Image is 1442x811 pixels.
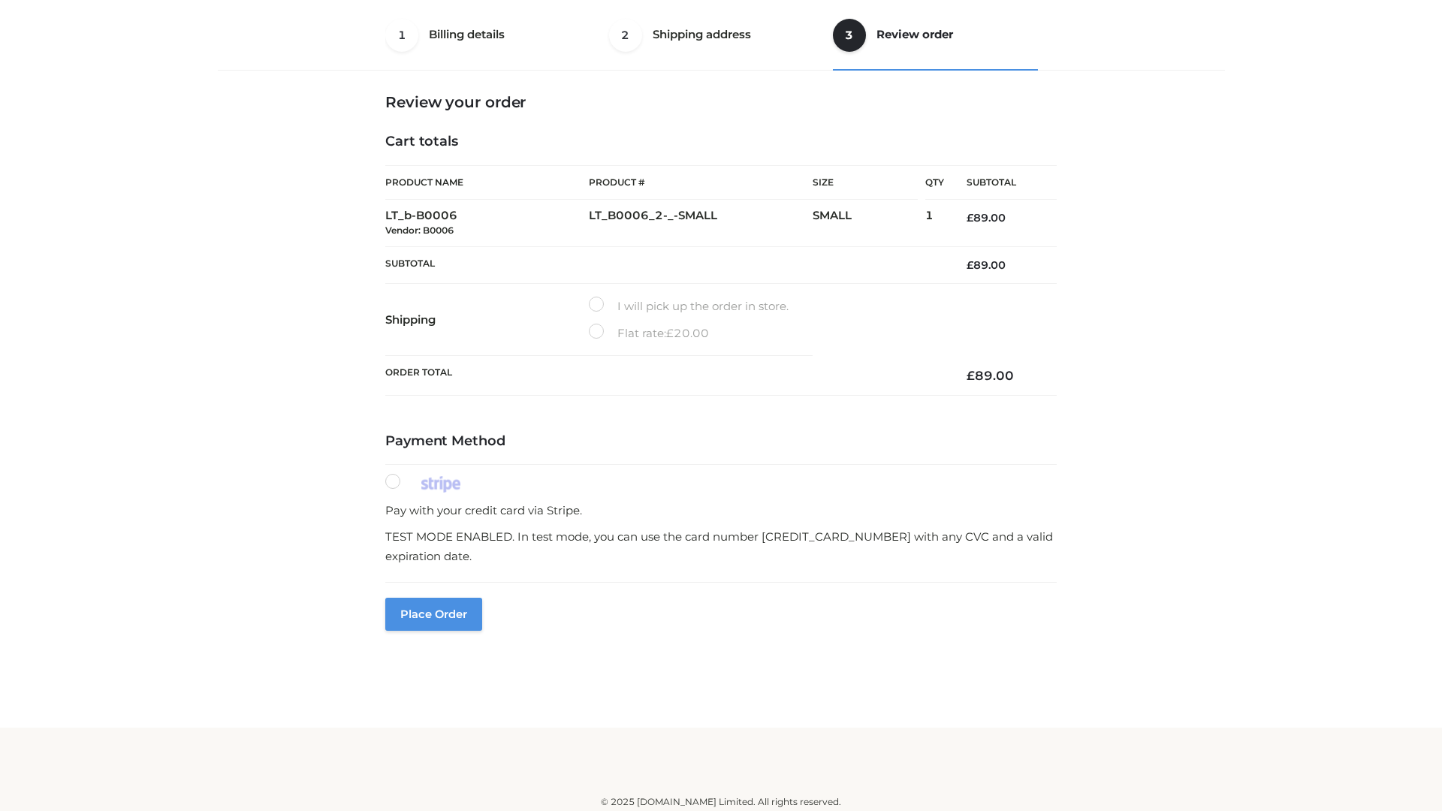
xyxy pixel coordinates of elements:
div: © 2025 [DOMAIN_NAME] Limited. All rights reserved. [223,794,1219,809]
th: Qty [925,165,944,200]
p: Pay with your credit card via Stripe. [385,501,1057,520]
th: Product Name [385,165,589,200]
th: Size [813,166,918,200]
h4: Cart totals [385,134,1057,150]
h3: Review your order [385,93,1057,111]
td: LT_B0006_2-_-SMALL [589,200,813,247]
th: Product # [589,165,813,200]
td: SMALL [813,200,925,247]
bdi: 20.00 [666,326,709,340]
th: Subtotal [385,246,944,283]
span: £ [666,326,674,340]
label: I will pick up the order in store. [589,297,789,316]
label: Flat rate: [589,324,709,343]
th: Shipping [385,284,589,356]
small: Vendor: B0006 [385,225,454,236]
bdi: 89.00 [967,211,1006,225]
h4: Payment Method [385,433,1057,450]
span: £ [967,368,975,383]
td: LT_b-B0006 [385,200,589,247]
bdi: 89.00 [967,368,1014,383]
span: £ [967,258,973,272]
button: Place order [385,598,482,631]
th: Order Total [385,356,944,396]
span: £ [967,211,973,225]
p: TEST MODE ENABLED. In test mode, you can use the card number [CREDIT_CARD_NUMBER] with any CVC an... [385,527,1057,565]
td: 1 [925,200,944,247]
bdi: 89.00 [967,258,1006,272]
th: Subtotal [944,166,1057,200]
